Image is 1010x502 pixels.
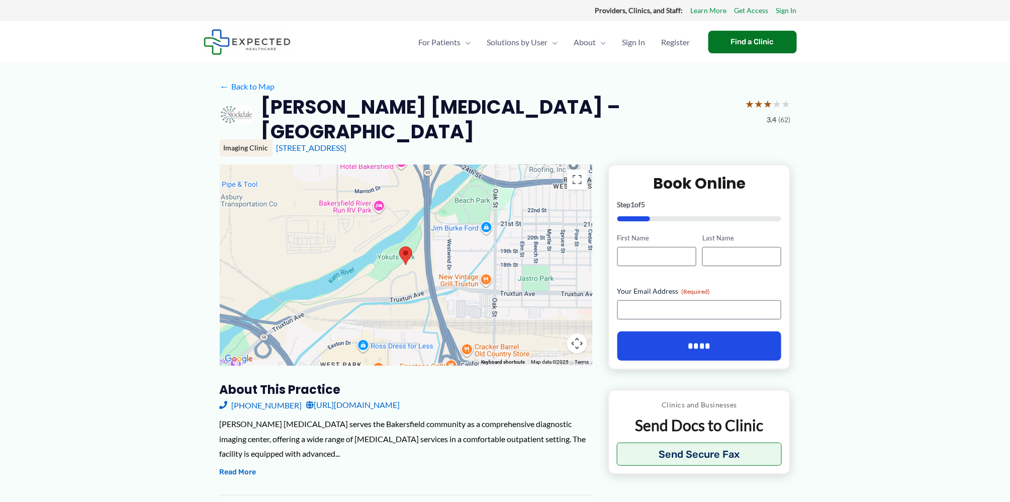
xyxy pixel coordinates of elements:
[596,25,606,60] span: Menu Toggle
[764,95,773,113] span: ★
[204,29,291,55] img: Expected Healthcare Logo - side, dark font, small
[755,95,764,113] span: ★
[277,143,347,152] a: [STREET_ADDRESS]
[662,25,690,60] span: Register
[617,415,782,435] p: Send Docs to Clinic
[306,397,400,412] a: [URL][DOMAIN_NAME]
[220,416,592,461] div: [PERSON_NAME] [MEDICAL_DATA] serves the Bakersfield community as a comprehensive diagnostic imagi...
[782,95,791,113] span: ★
[779,113,791,126] span: (62)
[654,25,698,60] a: Register
[479,25,566,60] a: Solutions by UserMenu Toggle
[617,443,782,466] button: Send Secure Fax
[622,25,646,60] span: Sign In
[776,4,797,17] a: Sign In
[617,286,782,296] label: Your Email Address
[419,25,461,60] span: For Patients
[461,25,471,60] span: Menu Toggle
[575,359,589,365] a: Terms (opens in new tab)
[614,25,654,60] a: Sign In
[617,201,782,208] p: Step of
[531,359,569,365] span: Map data ©2025
[708,31,797,53] a: Find a Clinic
[617,174,782,193] h2: Book Online
[734,4,769,17] a: Get Access
[411,25,698,60] nav: Primary Site Navigation
[222,353,255,366] a: Open this area in Google Maps (opens a new window)
[574,25,596,60] span: About
[220,139,272,156] div: Imaging Clinic
[702,233,781,243] label: Last Name
[746,95,755,113] span: ★
[767,113,777,126] span: 3.4
[566,25,614,60] a: AboutMenu Toggle
[773,95,782,113] span: ★
[617,233,696,243] label: First Name
[641,200,646,209] span: 5
[220,397,302,412] a: [PHONE_NUMBER]
[567,333,587,354] button: Map camera controls
[617,398,782,411] p: Clinics and Businesses
[691,4,727,17] a: Learn More
[411,25,479,60] a: For PatientsMenu Toggle
[220,382,592,397] h3: About this practice
[567,170,587,190] button: Toggle fullscreen view
[261,95,738,144] h2: [PERSON_NAME] [MEDICAL_DATA] – [GEOGRAPHIC_DATA]
[595,6,683,15] strong: Providers, Clinics, and Staff:
[487,25,548,60] span: Solutions by User
[682,288,710,295] span: (Required)
[220,466,256,478] button: Read More
[631,200,635,209] span: 1
[222,353,255,366] img: Google
[481,359,525,366] button: Keyboard shortcuts
[220,79,274,94] a: ←Back to Map
[548,25,558,60] span: Menu Toggle
[220,81,229,91] span: ←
